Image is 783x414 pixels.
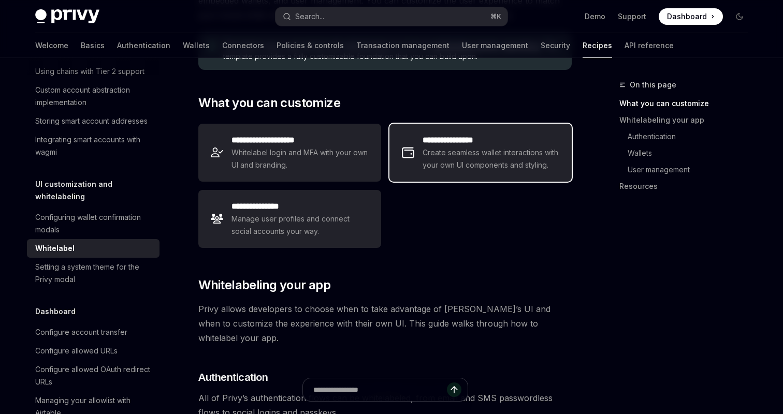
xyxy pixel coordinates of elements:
div: Setting a system theme for the Privy modal [35,261,153,286]
button: Send message [447,382,461,397]
a: User management [628,161,756,178]
a: What you can customize [619,95,756,112]
button: Toggle dark mode [731,8,748,25]
a: Welcome [35,33,68,58]
a: Support [618,11,646,22]
div: Configuring wallet confirmation modals [35,211,153,236]
a: Configure allowed URLs [27,342,160,360]
a: Basics [81,33,105,58]
a: Configure account transfer [27,323,160,342]
a: Wallets [628,145,756,161]
span: ⌘ K [490,12,501,21]
div: Configure account transfer [35,326,127,338]
div: Configure allowed OAuth redirect URLs [35,363,153,388]
a: Whitelabel [27,239,160,258]
a: API reference [625,33,674,58]
a: Authentication [628,128,756,145]
a: Whitelabeling your app [619,112,756,128]
div: Whitelabel [35,242,75,255]
span: On this page [630,79,676,91]
span: Manage user profiles and connect social accounts your way. [231,213,368,238]
div: Search... [295,10,324,23]
a: **** **** **** *Create seamless wallet interactions with your own UI components and styling. [389,124,572,182]
a: Storing smart account addresses [27,112,160,130]
a: Demo [585,11,605,22]
button: Search...⌘K [275,7,508,26]
a: Configure allowed OAuth redirect URLs [27,360,160,391]
a: User management [462,33,528,58]
div: Storing smart account addresses [35,115,148,127]
a: Resources [619,178,756,195]
span: Whitelabel login and MFA with your own UI and branding. [231,146,368,171]
a: Policies & controls [277,33,344,58]
a: Integrating smart accounts with wagmi [27,130,160,161]
a: Transaction management [356,33,450,58]
img: dark logo [35,9,99,24]
a: Security [541,33,570,58]
a: Dashboard [659,8,723,25]
span: Dashboard [667,11,707,22]
span: Whitelabeling your app [198,277,330,293]
a: Wallets [183,33,210,58]
span: What you can customize [198,95,340,111]
a: Setting a system theme for the Privy modal [27,258,160,289]
div: Custom account abstraction implementation [35,84,153,109]
a: Connectors [222,33,264,58]
h5: UI customization and whitelabeling [35,178,160,203]
h5: Dashboard [35,305,76,318]
span: Create seamless wallet interactions with your own UI components and styling. [423,146,559,171]
a: Authentication [117,33,170,58]
a: Configuring wallet confirmation modals [27,208,160,239]
div: Configure allowed URLs [35,345,118,357]
span: Privy allows developers to choose when to take advantage of [PERSON_NAME]’s UI and when to custom... [198,302,572,345]
div: Integrating smart accounts with wagmi [35,134,153,158]
a: Recipes [583,33,612,58]
a: Custom account abstraction implementation [27,81,160,112]
span: Authentication [198,370,268,385]
a: **** **** *****Manage user profiles and connect social accounts your way. [198,190,381,248]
